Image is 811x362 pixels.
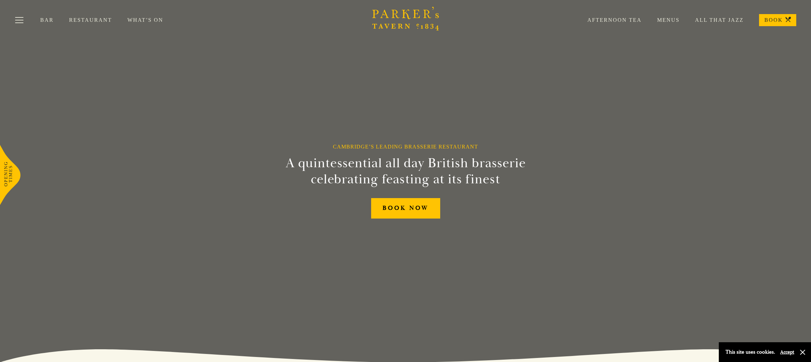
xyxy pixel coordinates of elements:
[799,349,806,356] button: Close and accept
[253,155,559,187] h2: A quintessential all day British brasserie celebrating feasting at its finest
[333,143,478,150] h1: Cambridge’s Leading Brasserie Restaurant
[371,198,440,219] a: BOOK NOW
[726,347,775,357] p: This site uses cookies.
[780,349,794,355] button: Accept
